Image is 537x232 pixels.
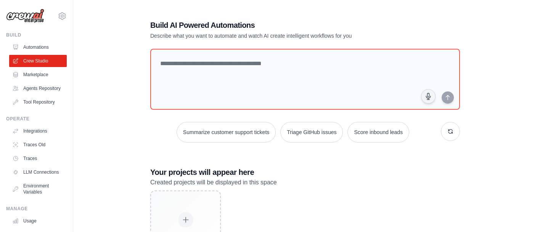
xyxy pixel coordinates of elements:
button: Score inbound leads [347,122,409,142]
p: Created projects will be displayed in this space [150,178,460,187]
a: Tool Repository [9,96,67,108]
div: Build [6,32,67,38]
button: Summarize customer support tickets [177,122,276,142]
a: Crew Studio [9,55,67,67]
h3: Your projects will appear here [150,167,460,178]
a: Marketplace [9,69,67,81]
img: Logo [6,9,44,23]
button: Get new suggestions [441,122,460,141]
a: Environment Variables [9,180,67,198]
button: Click to speak your automation idea [421,89,436,104]
button: Triage GitHub issues [280,122,343,142]
p: Describe what you want to automate and watch AI create intelligent workflows for you [150,32,407,40]
a: Usage [9,215,67,227]
h1: Build AI Powered Automations [150,20,407,30]
a: Automations [9,41,67,53]
iframe: Chat Widget [499,195,537,232]
a: Traces [9,152,67,165]
a: Agents Repository [9,82,67,94]
div: Operate [6,116,67,122]
a: Traces Old [9,139,67,151]
a: LLM Connections [9,166,67,178]
div: Manage [6,206,67,212]
a: Integrations [9,125,67,137]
